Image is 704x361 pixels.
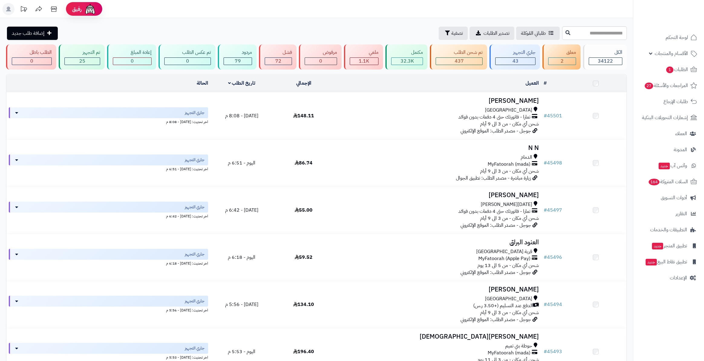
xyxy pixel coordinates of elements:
a: الإجمالي [296,80,311,87]
a: #45494 [544,301,562,308]
a: طلباتي المُوكلة [516,27,560,40]
span: 86.74 [295,159,313,167]
span: 134.10 [293,301,314,308]
a: الحالة [197,80,208,87]
span: 25 [79,57,85,65]
span: اليوم - 6:18 م [228,254,255,261]
a: تصدير الطلبات [470,27,514,40]
span: المراجعات والأسئلة [644,81,688,90]
span: 79 [235,57,241,65]
span: اليوم - 6:51 م [228,159,255,167]
span: 32.3K [401,57,414,65]
a: مرفوض 0 [298,44,342,70]
div: تم شحن الطلب [436,49,482,56]
span: شحن أي مكان - من 3 الى 9 أيام [480,120,539,128]
div: اخر تحديث: [DATE] - 6:42 م [9,213,208,219]
span: جاري التجهيز [185,157,205,163]
a: العميل [526,80,539,87]
a: العملاء [637,126,700,141]
span: جديد [659,163,670,169]
span: # [544,207,547,214]
button: تصفية [439,27,468,40]
span: جاري التجهيز [185,345,205,351]
span: إضافة طلب جديد [12,30,44,37]
span: شحن أي مكان - من 3 الى 9 أيام [480,309,539,316]
span: 0 [131,57,134,65]
div: 437 [436,58,482,65]
span: وآتس آب [658,161,687,170]
div: اخر تحديث: [DATE] - 6:18 م [9,260,208,266]
span: [DATE] - 8:08 م [225,112,258,119]
span: 34122 [598,57,613,65]
span: إشعارات التحويلات البنكية [642,113,688,122]
div: تم عكس الطلب [164,49,211,56]
span: # [544,112,547,119]
span: # [544,348,547,355]
a: الإعدادات [637,271,700,285]
img: ai-face.png [84,3,96,15]
a: لوحة التحكم [637,30,700,45]
h3: [PERSON_NAME] [337,97,539,104]
div: مرفوض [305,49,337,56]
span: [DATE] - 6:42 م [225,207,258,214]
span: تصدير الطلبات [483,30,509,37]
h3: العنود البراق [337,239,539,246]
a: الكل34122 [582,44,628,70]
span: MyFatoorah (mada) [488,350,530,356]
span: [DATE] - 5:56 م [225,301,258,308]
div: 0 [113,58,151,65]
a: المراجعات والأسئلة27 [637,78,700,93]
div: معلق [548,49,576,56]
span: العملاء [675,129,687,138]
div: اخر تحديث: [DATE] - 5:53 م [9,354,208,360]
a: إعادة المبلغ 0 [106,44,157,70]
span: شحن أي مكان - من 5 الى 13 يوم [477,262,539,269]
div: اخر تحديث: [DATE] - 5:56 م [9,307,208,313]
span: الطلبات [666,65,688,74]
span: الدفع عند التسليم (+3.50 ر.س) [473,302,533,309]
a: #45496 [544,254,562,261]
span: جوجل - مصدر الطلب: الموقع الإلكتروني [460,316,531,323]
span: تطبيق المتجر [651,242,687,250]
span: 437 [455,57,464,65]
a: ملغي 1.1K [343,44,384,70]
div: فشل [265,49,292,56]
a: تطبيق نقاط البيعجديد [637,255,700,269]
span: اليوم - 5:53 م [228,348,255,355]
a: الطلب باطل 0 [5,44,57,70]
span: السلات المتروكة [648,177,688,186]
span: تمارا - فاتورتك حتى 4 دفعات بدون فوائد [458,114,530,121]
a: فشل 72 [258,44,298,70]
span: جاري التجهيز [185,251,205,257]
a: السلات المتروكة164 [637,174,700,189]
span: 2 [561,57,564,65]
div: 32344 [391,58,423,65]
a: تطبيق المتجرجديد [637,239,700,253]
div: مردود [224,49,252,56]
span: [GEOGRAPHIC_DATA] [485,107,532,114]
span: شحن أي مكان - من 3 الى 9 أيام [480,167,539,175]
div: 1120 [350,58,378,65]
div: ملغي [350,49,378,56]
span: MyFatoorah (mada) [488,161,530,168]
a: طلبات الإرجاع [637,94,700,109]
span: الدمام [521,154,532,161]
a: معلق 2 [541,44,581,70]
a: #45493 [544,348,562,355]
span: 72 [275,57,281,65]
span: 1.1K [359,57,369,65]
a: إشعارات التحويلات البنكية [637,110,700,125]
a: وآتس آبجديد [637,158,700,173]
span: تمارا - فاتورتك حتى 4 دفعات بدون فوائد [458,208,530,215]
span: 0 [186,57,189,65]
a: التقارير [637,207,700,221]
a: تم شحن الطلب 437 [429,44,488,70]
a: المدونة [637,142,700,157]
a: #45497 [544,207,562,214]
span: [DATE][PERSON_NAME] [481,201,532,208]
span: جديد [646,259,657,265]
div: 79 [224,58,251,65]
a: الطلبات1 [637,62,700,77]
div: 43 [496,58,535,65]
span: جاري التجهيز [185,204,205,210]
